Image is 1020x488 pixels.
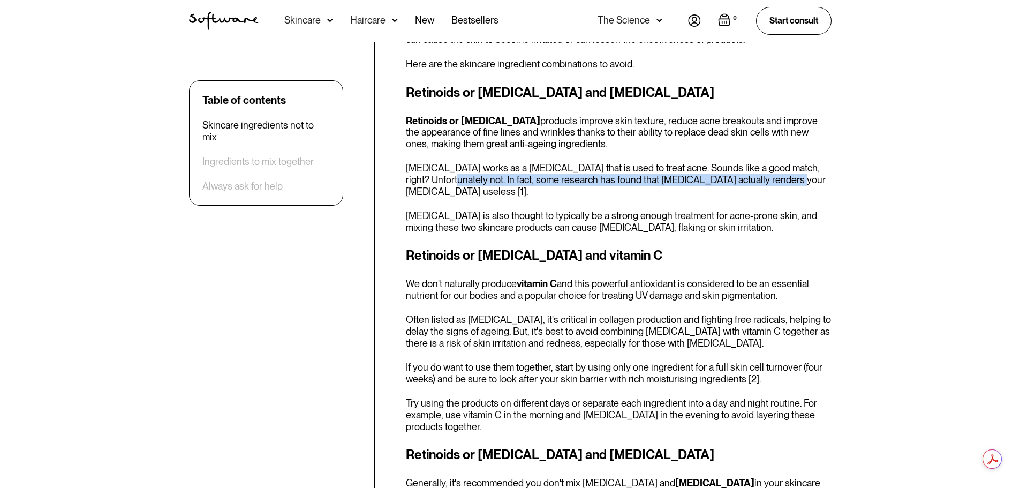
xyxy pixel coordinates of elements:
div: Skincare [284,15,321,26]
p: If you do want to use them together, start by using only one ingredient for a full skin cell turn... [406,362,832,385]
a: Always ask for help [202,181,283,192]
p: [MEDICAL_DATA] is also thought to typically be a strong enough treatment for acne-prone skin, and... [406,210,832,233]
a: Ingredients to mix together [202,156,314,168]
a: Retinoids or [MEDICAL_DATA] [406,115,540,126]
h3: Retinoids or [MEDICAL_DATA] and vitamin C [406,246,832,265]
img: arrow down [327,15,333,26]
div: The Science [598,15,650,26]
h3: Retinoids or [MEDICAL_DATA] and [MEDICAL_DATA] [406,83,832,102]
div: Table of contents [202,94,286,107]
a: vitamin C [517,278,557,289]
div: Haircare [350,15,386,26]
p: We don't naturally produce and this powerful antioxidant is considered to be an essential nutrien... [406,278,832,301]
h3: Retinoids or [MEDICAL_DATA] and [MEDICAL_DATA] [406,445,832,464]
a: Open empty cart [718,13,739,28]
img: arrow down [656,15,662,26]
div: 0 [731,13,739,23]
p: products improve skin texture, reduce acne breakouts and improve the appearance of fine lines and... [406,115,832,150]
img: arrow down [392,15,398,26]
p: Often listed as [MEDICAL_DATA], it's critical in collagen production and fighting free radicals, ... [406,314,832,349]
p: Try using the products on different days or separate each ingredient into a day and night routine... [406,397,832,432]
a: home [189,12,259,30]
a: Start consult [756,7,832,34]
p: Here are the skincare ingredient combinations to avoid. [406,58,832,70]
p: [MEDICAL_DATA] works as a [MEDICAL_DATA] that is used to treat acne. Sounds like a good match, ri... [406,162,832,197]
a: Skincare ingredients not to mix [202,119,330,142]
img: Software Logo [189,12,259,30]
